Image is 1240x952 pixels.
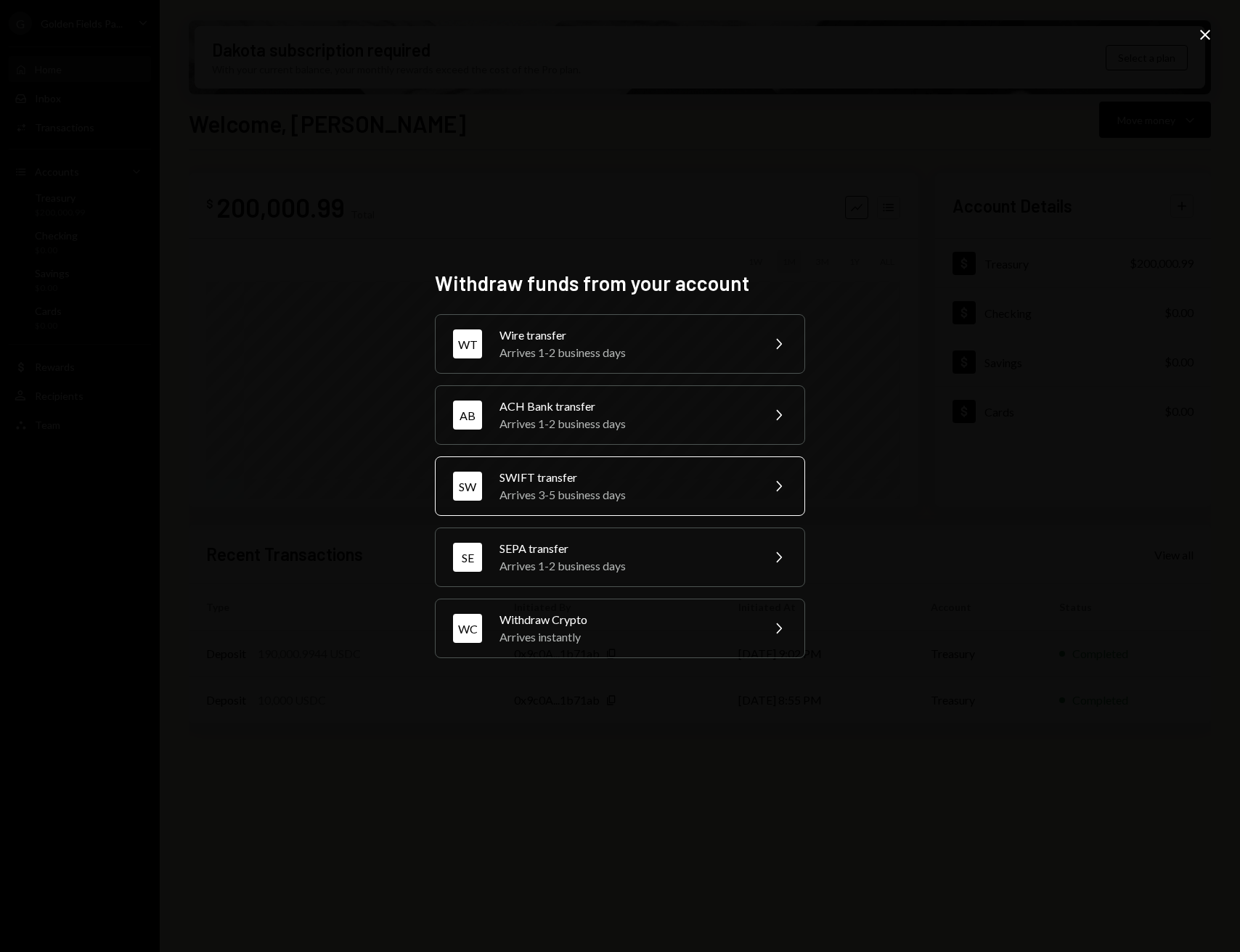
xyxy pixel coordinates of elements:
div: Wire transfer [499,327,752,344]
button: SESEPA transferArrives 1-2 business days [435,528,805,587]
button: ABACH Bank transferArrives 1-2 business days [435,385,805,445]
div: WC [453,614,482,643]
div: Arrives 1-2 business days [499,415,752,432]
div: Arrives 1-2 business days [499,557,752,575]
button: WTWire transferArrives 1-2 business days [435,314,805,374]
button: SWSWIFT transferArrives 3-5 business days [435,456,805,516]
div: AB [453,401,482,430]
div: WT [453,329,482,358]
div: ACH Bank transfer [499,398,752,415]
div: Arrives 3-5 business days [499,486,752,504]
div: SWIFT transfer [499,469,752,486]
button: WCWithdraw CryptoArrives instantly [435,599,805,658]
div: SEPA transfer [499,540,752,557]
h2: Withdraw funds from your account [435,269,805,297]
div: SW [453,472,482,501]
div: Arrives instantly [499,628,752,646]
div: Withdraw Crypto [499,611,752,628]
div: Arrives 1-2 business days [499,344,752,361]
div: SE [453,543,482,572]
